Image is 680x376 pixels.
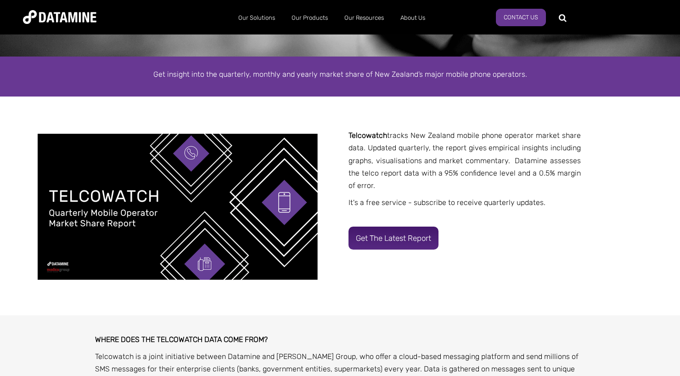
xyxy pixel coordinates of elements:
[23,10,96,24] img: Datamine
[230,6,283,30] a: Our Solutions
[79,68,602,80] p: Get insight into the quarterly, monthly and yearly market share of New Zealand’s major mobile pho...
[95,335,268,344] strong: WHERE DOES THE TELCOWATCH DATA COME FROM?
[348,227,438,250] a: Get the latest report
[38,134,318,280] img: Copy of Telcowatch Report Template (2)
[283,6,336,30] a: Our Products
[348,131,580,190] span: tracks New Zealand mobile phone operator market share data. Updated quarterly, the report gives e...
[348,198,545,207] span: It's a free service - subscribe to receive quarterly updates.
[348,131,387,140] strong: Telcowatch
[496,9,546,26] a: Contact us
[336,6,392,30] a: Our Resources
[392,6,433,30] a: About Us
